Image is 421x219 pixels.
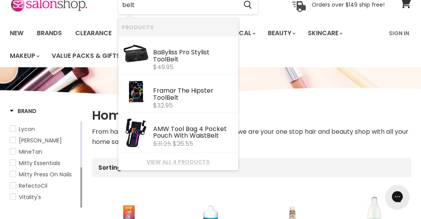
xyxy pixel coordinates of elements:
span: Mitty Essentials [19,159,60,167]
span: $49.95 [154,63,174,72]
li: Products: Framar The Hipster Tool Belt [118,74,239,113]
a: Beauty [262,25,300,41]
span: MineTan [19,148,42,156]
p: Orders over $149 ship free! [312,1,385,8]
b: Belt [167,93,179,102]
a: Mancine [10,136,79,145]
img: 162-748_1__73339.webp [122,40,150,67]
li: Products: BaByliss Pro Stylist Tool Belt [118,36,239,74]
span: RefectoCil [19,182,47,190]
ul: Main menu [4,22,384,67]
h1: Home Salon Expert [92,107,411,124]
a: Vitality's [10,193,79,201]
span: [PERSON_NAME] [19,136,62,144]
a: Makeup [4,48,44,64]
b: Belt [207,131,219,140]
span: Mitty Press On Nails [19,171,72,178]
div: AMW Tool Bag 4 Pocket Pouch With Waist [154,126,235,140]
img: framar-the-hipster-main_200x.jpg [122,78,150,106]
a: Value Packs & Gifts [46,48,126,64]
li: View All [118,153,239,171]
iframe: Gorgias live chat messenger [382,182,413,211]
a: Mitty Press On Nails [10,170,79,179]
a: Brands [31,25,68,41]
span: Lycon [19,125,35,133]
div: Framar The Hipster Tool [154,87,235,102]
a: RefectoCil [10,181,79,190]
li: Products [118,18,239,36]
img: 4_pocket_pouch_200x.jpg [125,117,147,149]
a: Lycon [10,125,79,133]
a: MineTan [10,147,79,156]
span: $32.95 [154,101,173,110]
span: $26.55 [173,139,193,148]
div: From hair colour to tans, waxing to mani/pedi's we are your one stop hair and beauty shop with al... [92,127,411,147]
h3: Brand [10,107,36,115]
div: BaByliss Pro Stylist Tool [154,49,235,64]
a: Clearance [69,25,117,41]
a: New [4,25,29,41]
label: Sorting [98,164,121,171]
a: Sign In [384,25,414,41]
li: Products: AMW Tool Bag 4 Pocket Pouch With Waist Belt [118,113,239,153]
a: Mitty Essentials [10,159,79,167]
s: $31.25 [154,139,172,148]
a: View all 4 products [122,159,235,165]
a: Skincare [302,25,347,41]
b: Belt [167,55,179,64]
span: Vitality's [19,193,41,201]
